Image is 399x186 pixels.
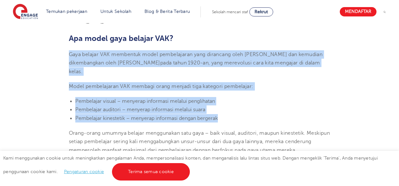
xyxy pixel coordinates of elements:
a: Terima semua cookie [112,163,190,181]
font: Pembelajar auditori – menyerap informasi melalui suara [75,107,205,113]
font: pada tahun 1920-an, yang merevolusi cara kita mengajar di dalam kelas [69,60,320,74]
a: Rekrut [249,7,273,16]
font: Kami menggunakan cookie untuk meningkatkan pengalaman Anda, mempersonalisasi konten, dan menganal... [3,156,378,174]
font: . [81,69,82,74]
a: Pengaturan cookie [64,169,104,174]
a: Temukan pekerjaan [46,9,87,14]
font: Rekrut [255,9,268,14]
img: Libatkan Pendidikan [13,4,38,20]
font: Sekolah mencari staf [212,10,248,14]
font: Mendaftar [345,9,371,14]
font: Gaya belajar VAK membentuk model pembelajaran yang dirancang oleh [PERSON_NAME] dan kemudian dike... [69,52,323,66]
font: Pembelajar visual – menyerap informasi melalui penglihatan [75,98,215,104]
a: Mendaftar [340,7,376,16]
font: Apa model gaya belajar VAK? [69,34,173,43]
font: Model pembelajaran VAK membagi orang menjadi tiga kategori pembelajar: [69,83,254,89]
a: Untuk Sekolah [100,9,131,14]
font: Orang-orang umumnya belajar menggunakan satu gaya – baik visual, auditori, maupun kinestetik. Mes... [69,130,330,153]
font: Terima semua cookie [128,169,174,174]
a: Blog & Berita Terbaru [144,9,190,14]
font: Pembelajar kinestetik – menyerap informasi dengan bergerak [75,115,218,121]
